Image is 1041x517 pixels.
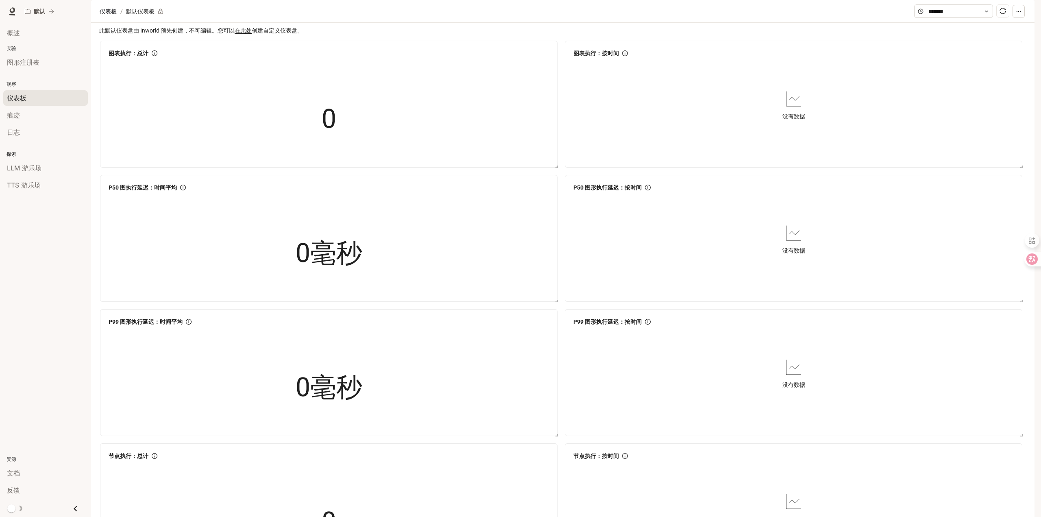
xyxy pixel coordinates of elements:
button: 仪表板 [98,7,119,16]
font: 0 [322,104,336,134]
font: 节点执行：总计 [109,453,148,459]
font: 没有数据 [782,113,805,120]
span: 同步 [1000,8,1006,14]
font: 0毫秒 [296,238,362,268]
span: 信息圈 [186,319,192,325]
font: 0毫秒 [296,372,362,403]
font: 节点执行：按时间 [573,453,619,459]
font: P50 图形执行延迟：按时间 [573,184,642,191]
font: P50 图执行延迟：时间平均 [109,184,177,191]
font: 创建自定义仪表盘。 [252,27,303,34]
font: 默认 [34,8,45,15]
font: / [120,8,123,15]
span: 信息圈 [180,185,186,190]
font: P99 图形执行延迟：时间平均 [109,318,183,325]
font: 默认仪表板 [126,8,155,15]
button: 所有工作区 [21,3,58,20]
font: 图表执行：总计 [109,50,148,57]
span: 信息圈 [622,453,628,459]
font: P99 图形执行延迟：按时间 [573,318,642,325]
font: 此默认仪表盘由 Inworld 预先创建，不可编辑。您可以 [99,27,235,34]
span: 信息圈 [645,319,651,325]
span: 信息圈 [622,50,628,56]
span: 信息圈 [645,185,651,190]
font: 仪表板 [100,8,117,15]
font: 没有数据 [782,382,805,388]
a: 在此处 [235,27,252,34]
span: 信息圈 [152,50,157,56]
font: 没有数据 [782,247,805,254]
span: 信息圈 [152,453,157,459]
font: 图表执行：按时间 [573,50,619,57]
